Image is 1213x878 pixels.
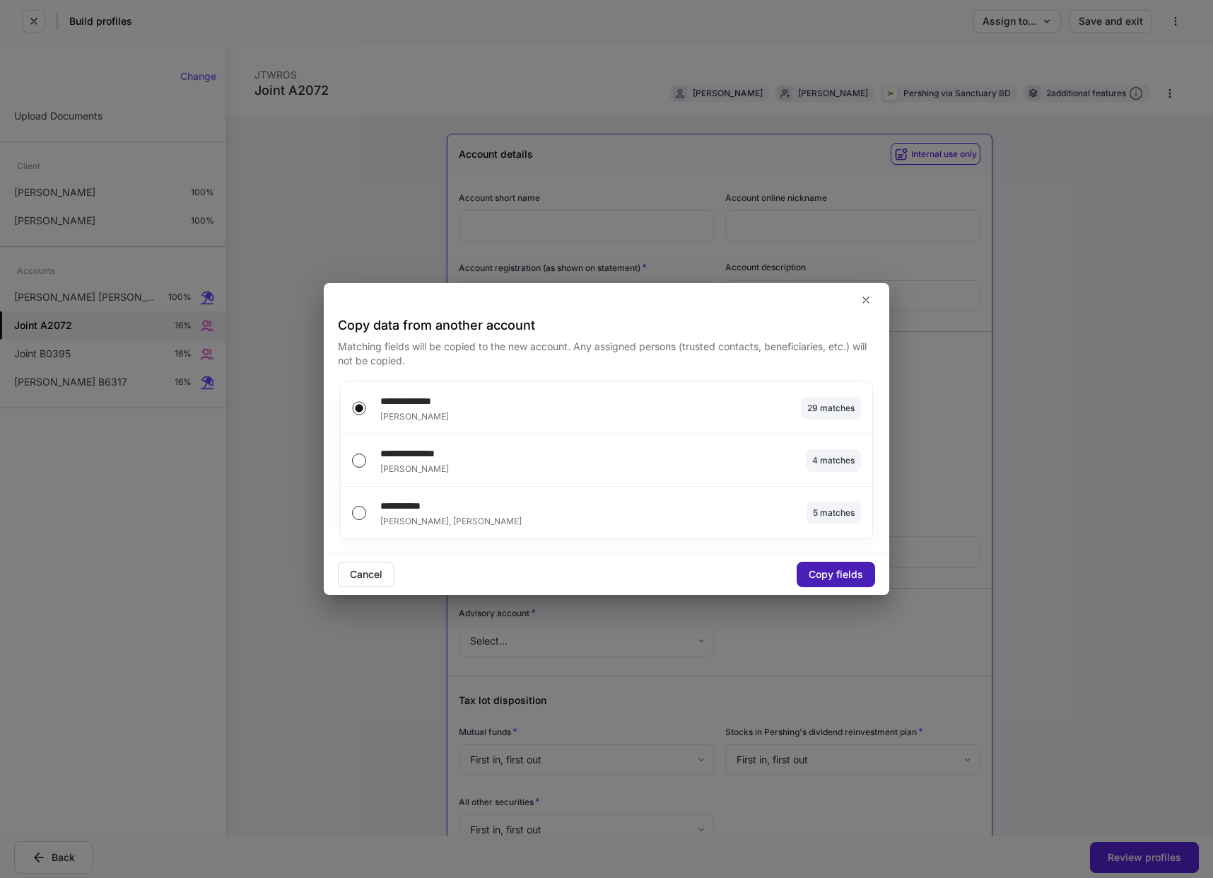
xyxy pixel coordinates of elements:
[807,401,855,415] div: 29 matches
[809,570,863,579] div: Copy fields
[380,408,614,422] div: [PERSON_NAME]
[380,461,616,475] div: [PERSON_NAME]
[813,506,855,519] div: 5 matches
[797,562,875,587] button: Copy fields
[338,340,875,368] p: Matching fields will be copied to the new account. Any assigned persons (trusted contacts, benefi...
[812,454,855,467] div: 4 matches
[350,570,382,579] div: Cancel
[338,562,394,587] button: Cancel
[338,317,875,334] h4: Copy data from another account
[380,513,653,527] div: [PERSON_NAME], [PERSON_NAME]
